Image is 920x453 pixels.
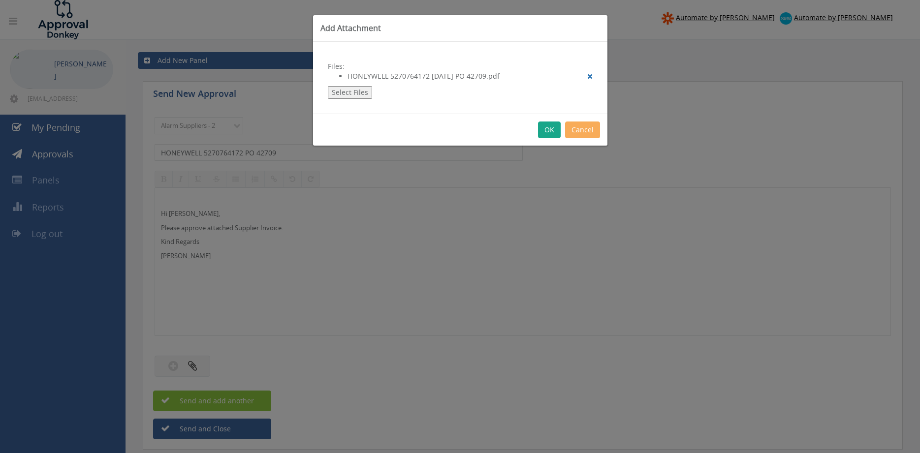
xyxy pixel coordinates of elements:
li: HONEYWELL 5270764172 [DATE] PO 42709.pdf [348,71,593,81]
h3: Add Attachment [320,23,600,34]
button: OK [538,121,561,138]
button: Select Files [328,86,372,99]
button: Cancel [565,121,600,138]
div: Files: [313,42,607,114]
